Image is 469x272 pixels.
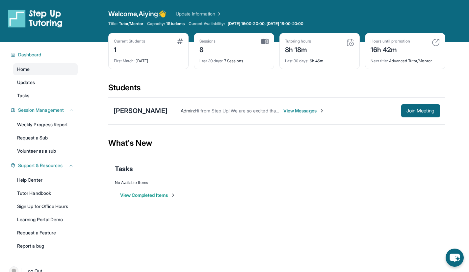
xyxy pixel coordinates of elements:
span: Dashboard [18,51,41,58]
span: Last 30 days : [285,58,309,63]
a: Tutor Handbook [13,187,78,199]
button: chat-button [446,249,464,267]
a: [DATE] 16:00-20:00, [DATE] 18:00-20:00 [226,21,305,26]
div: 16h 42m [371,44,410,54]
button: Session Management [15,107,74,113]
img: card [432,39,440,46]
div: [PERSON_NAME] [114,106,168,115]
img: Chevron Right [215,11,222,17]
div: No Available Items [115,180,439,185]
a: Report a bug [13,240,78,252]
a: Request a Sub [13,132,78,144]
span: First Match : [114,58,135,63]
a: Request a Feature [13,227,78,239]
a: Weekly Progress Report [13,119,78,131]
span: Tasks [17,92,29,99]
span: Home [17,66,30,73]
div: Hours until promotion [371,39,410,44]
span: Next title : [371,58,388,63]
a: Update Information [176,11,222,17]
a: Tasks [13,90,78,102]
div: 6h 46m [285,54,354,64]
button: View Completed Items [120,192,176,198]
a: Home [13,63,78,75]
div: 7 Sessions [199,54,269,64]
span: View Messages [283,107,325,114]
span: Tasks [115,164,133,173]
span: Support & Resources [18,162,63,169]
a: Help Center [13,174,78,186]
img: Chevron-Right [319,108,325,113]
span: Welcome, Aiying 👋 [108,9,167,18]
div: 8h 18m [285,44,311,54]
div: Advanced Tutor/Mentor [371,54,440,64]
a: Volunteer as a sub [13,145,78,157]
div: [DATE] [114,54,183,64]
span: Join Meeting [406,109,435,113]
span: Admin : [181,108,195,113]
span: [DATE] 16:00-20:00, [DATE] 18:00-20:00 [228,21,304,26]
div: Sessions [199,39,216,44]
img: logo [8,9,63,28]
span: Last 30 days : [199,58,223,63]
div: Tutoring hours [285,39,311,44]
a: Learning Portal Demo [13,214,78,226]
span: Tutor/Mentor [119,21,143,26]
div: Current Students [114,39,145,44]
button: Support & Resources [15,162,74,169]
div: Students [108,82,445,97]
img: card [261,39,269,45]
span: Session Management [18,107,64,113]
a: Updates [13,76,78,88]
span: Capacity: [147,21,165,26]
span: Updates [17,79,35,86]
img: card [346,39,354,46]
div: What's New [108,129,445,158]
div: 8 [199,44,216,54]
span: Title: [108,21,117,26]
a: Sign Up for Office Hours [13,200,78,212]
div: 1 [114,44,145,54]
button: Dashboard [15,51,74,58]
button: Join Meeting [401,104,440,117]
span: 1 Students [166,21,185,26]
img: card [177,39,183,44]
span: Current Availability: [189,21,225,26]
